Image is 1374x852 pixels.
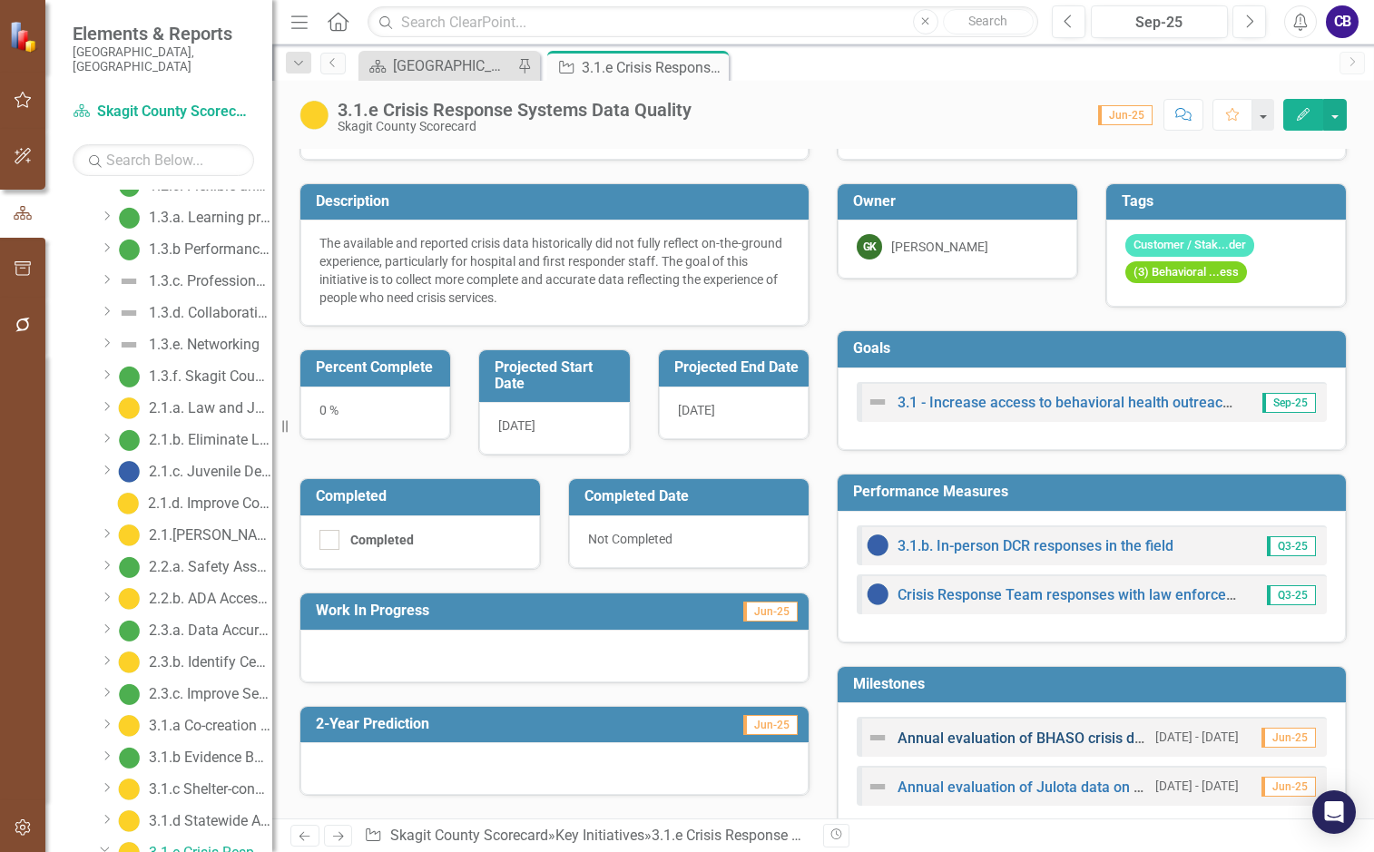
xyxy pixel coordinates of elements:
img: Caution [118,779,140,800]
img: On Target [118,747,140,769]
span: Jun-25 [743,602,798,622]
input: Search Below... [73,144,254,176]
a: Key Initiatives [555,827,644,844]
div: 2.2.a. Safety Assessments of County Campuses and Facilities [149,559,272,575]
span: [DATE] [678,403,715,417]
a: Crisis Response Team responses with law enforcement [898,586,1260,603]
img: Caution [118,715,140,737]
span: Jun-25 [743,715,798,735]
h3: 2-Year Prediction [316,716,639,732]
a: 3.1.a Co-creation of countywide cross-jurisdictional …. [113,711,272,740]
div: 0 % [300,387,450,439]
img: On Target [118,429,140,451]
a: 2.2.b. ADA Accessibility [113,584,272,613]
a: 3.1.c Shelter-connected behavioral health services [113,775,272,804]
a: 2.1.[PERSON_NAME] level of service [113,521,272,550]
div: 3.1.a Co-creation of countywide cross-jurisdictional …. [149,718,272,734]
img: Caution [118,651,140,673]
button: Search [943,9,1034,34]
div: 3.1.e Crisis Response Systems Data Quality [582,56,724,79]
div: 3.1.e Crisis Response Systems Data Quality [338,100,692,120]
a: 1.3.d. Collaboration project [113,299,272,328]
div: 1.3.a. Learning program [149,210,272,226]
div: 2.1.c. Juvenile Detention Facility [149,464,272,480]
h3: Completed Date [584,488,800,504]
div: 2.3.a. Data Accuracy Improvement Project [149,622,272,639]
span: Q3-25 [1267,536,1316,556]
img: ClearPoint Strategy [9,20,41,52]
a: Annual evaluation of Julota data on DCR collaboration and turn aways [898,779,1353,796]
img: Not Defined [118,302,140,324]
a: [GEOGRAPHIC_DATA] Page [363,54,513,77]
span: Jun-25 [1261,728,1316,748]
img: On Target [118,620,140,641]
div: 2.1.[PERSON_NAME] level of service [149,527,272,544]
img: Caution [117,493,139,514]
a: 3.1.d Statewide Advocacy for Increased Reimbursement [113,807,272,836]
h3: Owner [853,193,1068,210]
img: Not Defined [867,776,888,798]
a: 1.3.a. Learning program [113,203,272,232]
small: [DATE] - [DATE] [1155,729,1239,746]
img: Not Defined [867,727,888,749]
a: Skagit County Scorecard [390,827,548,844]
div: 2.1.b. Eliminate Leased Office Space [149,432,272,448]
img: Caution [118,810,140,832]
div: Open Intercom Messenger [1312,790,1356,834]
div: 2.3.c. Improve Security Posture of Technology infrastructure [149,686,272,702]
h3: Milestones [853,676,1337,692]
div: 1.3.d. Collaboration project [149,305,272,321]
a: 2.3.b. Identify Centralized Digital Portfolio (shared technology) [113,648,272,677]
a: 1.3.b Performance Evaluation and Training [113,235,272,264]
a: 2.1.b. Eliminate Leased Office Space [113,426,272,455]
a: Annual evaluation of BHASO crisis data [898,730,1155,747]
img: Not Defined [867,391,888,413]
a: 3.1.b. In-person DCR responses in the field [898,537,1173,554]
div: Sep-25 [1097,12,1222,34]
div: 2.1.d. Improve Cook Road LOS MP 1.86 - 5.63 [148,495,272,512]
img: Not Defined [118,270,140,292]
img: On Target [118,366,140,387]
img: Not Defined [118,334,140,356]
a: 1.3.e. Networking [113,330,260,359]
p: The available and reported crisis data historically did not fully reflect on-the-ground experienc... [319,234,790,307]
div: 3.1.c Shelter-connected behavioral health services [149,781,272,798]
a: 1.3.c. Professional development program [113,267,272,296]
div: 2.2.b. ADA Accessibility [149,591,272,607]
div: 1.3.f. Skagit County WEESK Training [149,368,272,385]
span: [DATE] [498,418,535,433]
a: 3.1.b Evidence Based Recovery Care Model [113,743,272,772]
button: CB [1326,5,1359,38]
span: Customer / Stak...der [1125,234,1254,257]
div: 3.1.d Statewide Advocacy for Increased Reimbursement [149,813,272,829]
h3: Description [316,193,800,210]
span: Jun-25 [1261,777,1316,797]
button: Sep-25 [1091,5,1228,38]
input: Search ClearPoint... [368,6,1038,38]
h3: Tags [1122,193,1337,210]
div: 2.1.a. Law and Justice Campus [149,400,272,416]
span: Q3-25 [1267,585,1316,605]
div: 3.1.e Crisis Response Systems Data Quality [652,827,930,844]
img: On Target [118,239,140,260]
img: No Information [867,534,888,556]
a: 2.1.a. Law and Justice Campus [113,394,272,423]
a: 1.3.f. Skagit County WEESK Training [113,362,272,391]
span: Elements & Reports [73,23,254,44]
div: 3.1.b Evidence Based Recovery Care Model [149,749,272,766]
span: Jun-25 [1098,105,1153,125]
h3: Percent Complete [316,359,441,376]
div: » » [364,826,810,847]
img: On Target [118,683,140,705]
a: 2.1.c. Juvenile Detention Facility [113,457,272,486]
h3: Performance Measures [853,484,1337,500]
img: No Information [867,583,888,605]
small: [DATE] - [DATE] [1155,778,1239,795]
a: 2.2.a. Safety Assessments of County Campuses and Facilities [113,553,272,582]
img: On Target [118,556,140,578]
img: Caution [118,397,140,419]
div: [PERSON_NAME] [891,238,988,256]
img: Caution [118,588,140,610]
span: Search [968,14,1007,28]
